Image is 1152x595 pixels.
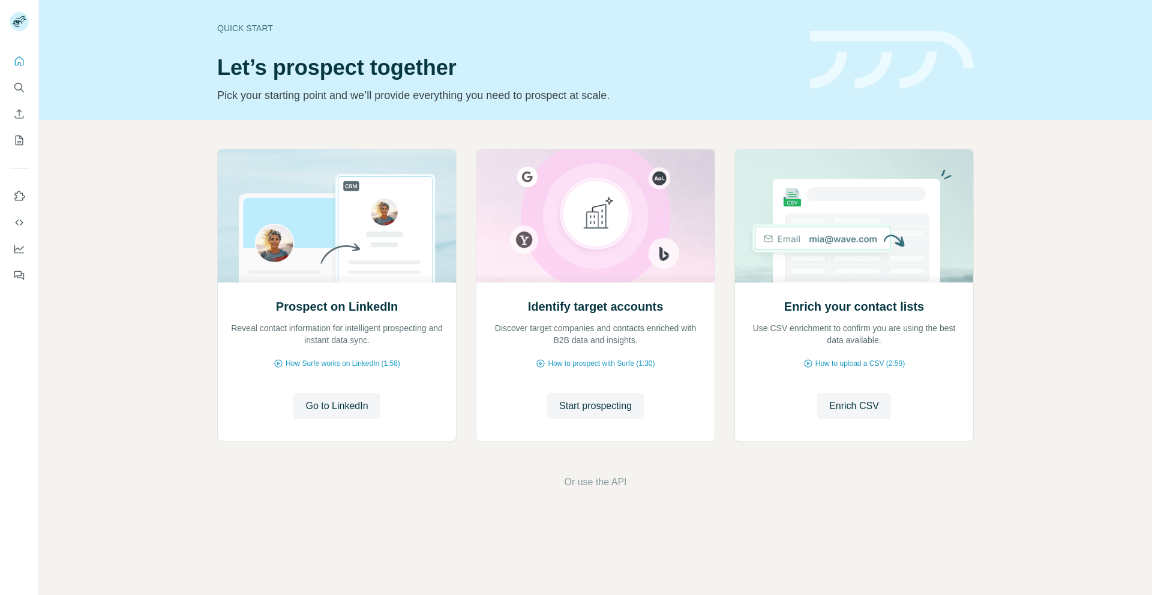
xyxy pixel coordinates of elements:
[815,358,905,369] span: How to upload a CSV (2:59)
[10,185,29,207] button: Use Surfe on LinkedIn
[734,149,974,283] img: Enrich your contact lists
[548,358,655,369] span: How to prospect with Surfe (1:30)
[784,298,924,315] h2: Enrich your contact lists
[217,56,796,80] h1: Let’s prospect together
[10,265,29,286] button: Feedback
[230,322,444,346] p: Reveal contact information for intelligent prospecting and instant data sync.
[829,399,879,413] span: Enrich CSV
[10,238,29,260] button: Dashboard
[217,87,796,104] p: Pick your starting point and we’ll provide everything you need to prospect at scale.
[810,31,974,89] img: banner
[293,393,380,419] button: Go to LinkedIn
[10,50,29,72] button: Quick start
[10,130,29,151] button: My lists
[747,322,961,346] p: Use CSV enrichment to confirm you are using the best data available.
[476,149,715,283] img: Identify target accounts
[559,399,632,413] span: Start prospecting
[217,22,796,34] div: Quick start
[217,149,457,283] img: Prospect on LinkedIn
[10,103,29,125] button: Enrich CSV
[528,298,664,315] h2: Identify target accounts
[488,322,703,346] p: Discover target companies and contacts enriched with B2B data and insights.
[286,358,400,369] span: How Surfe works on LinkedIn (1:58)
[305,399,368,413] span: Go to LinkedIn
[10,77,29,98] button: Search
[276,298,398,315] h2: Prospect on LinkedIn
[547,393,644,419] button: Start prospecting
[564,475,626,489] button: Or use the API
[817,393,891,419] button: Enrich CSV
[10,212,29,233] button: Use Surfe API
